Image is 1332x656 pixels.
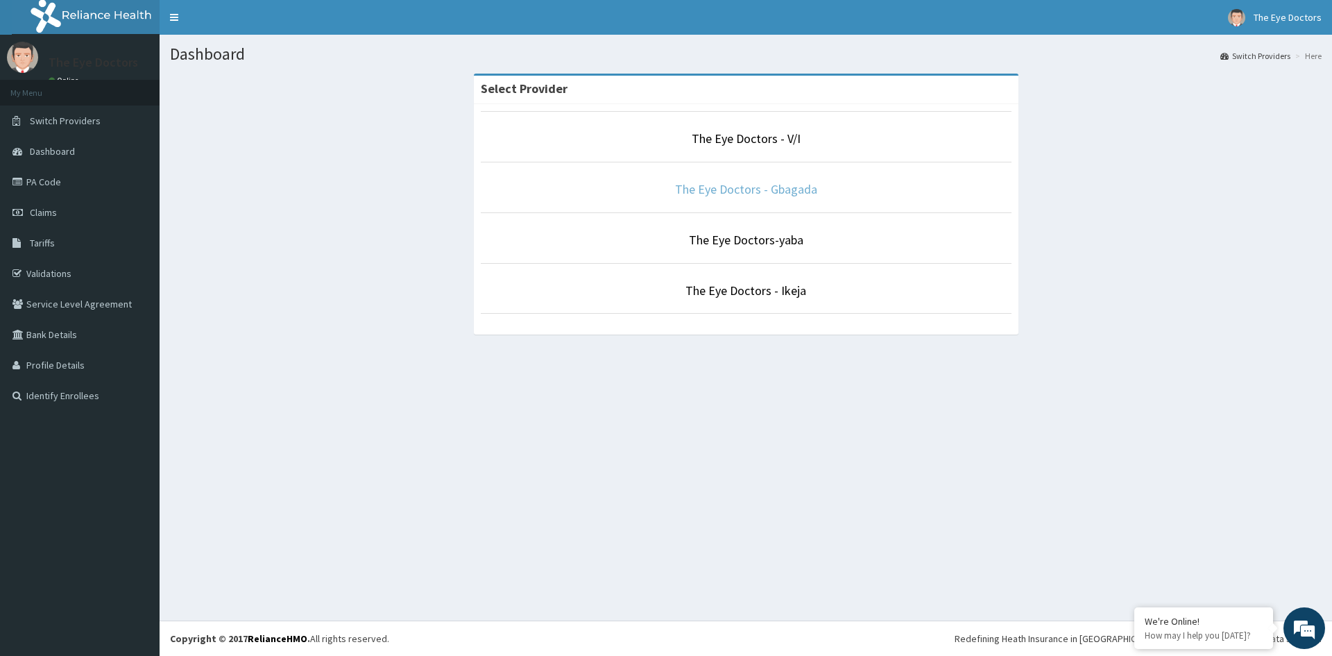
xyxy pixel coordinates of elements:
[675,181,817,197] a: The Eye Doctors - Gbagada
[248,632,307,645] a: RelianceHMO
[685,283,806,298] a: The Eye Doctors - Ikeja
[955,632,1322,646] div: Redefining Heath Insurance in [GEOGRAPHIC_DATA] using Telemedicine and Data Science!
[160,621,1332,656] footer: All rights reserved.
[170,45,1322,63] h1: Dashboard
[30,206,57,219] span: Claims
[30,237,55,249] span: Tariffs
[49,76,82,85] a: Online
[1254,11,1322,24] span: The Eye Doctors
[7,42,38,73] img: User Image
[1228,9,1245,26] img: User Image
[170,632,310,645] strong: Copyright © 2017 .
[481,81,567,96] strong: Select Provider
[692,131,801,146] a: The Eye Doctors - V/I
[1145,630,1263,641] p: How may I help you today?
[1220,50,1290,62] a: Switch Providers
[689,232,803,248] a: The Eye Doctors-yaba
[30,115,101,127] span: Switch Providers
[1292,50,1322,62] li: Here
[30,145,75,158] span: Dashboard
[49,56,138,69] p: The Eye Doctors
[1145,615,1263,628] div: We're Online!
